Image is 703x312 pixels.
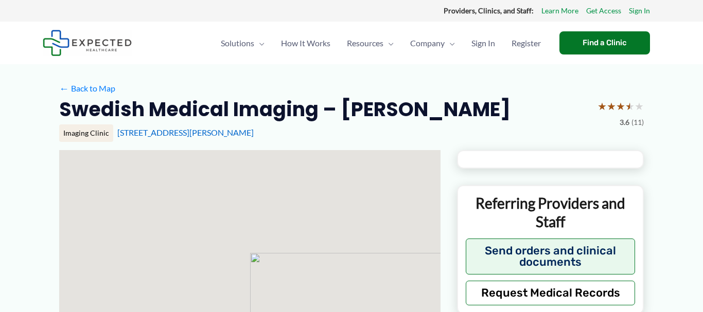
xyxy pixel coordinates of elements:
h2: Swedish Medical Imaging – [PERSON_NAME] [59,97,511,122]
a: SolutionsMenu Toggle [213,25,273,61]
span: Resources [347,25,383,61]
img: Expected Healthcare Logo - side, dark font, small [43,30,132,56]
p: Referring Providers and Staff [466,194,635,231]
span: ★ [597,97,607,116]
button: Request Medical Records [466,281,635,305]
span: ★ [607,97,616,116]
span: Menu Toggle [254,25,265,61]
span: ★ [635,97,644,116]
a: Sign In [463,25,503,61]
span: ★ [625,97,635,116]
span: Solutions [221,25,254,61]
span: Menu Toggle [383,25,394,61]
a: Find a Clinic [559,31,650,54]
button: Send orders and clinical documents [466,238,635,274]
span: How It Works [281,25,330,61]
span: ★ [616,97,625,116]
a: Sign In [629,4,650,17]
span: (11) [631,116,644,129]
a: Get Access [586,4,621,17]
strong: Providers, Clinics, and Staff: [444,6,534,15]
a: Learn More [541,4,578,17]
span: Register [512,25,541,61]
span: Menu Toggle [445,25,455,61]
a: [STREET_ADDRESS][PERSON_NAME] [117,127,254,137]
span: Company [410,25,445,61]
nav: Primary Site Navigation [213,25,549,61]
a: How It Works [273,25,339,61]
span: Sign In [471,25,495,61]
a: ResourcesMenu Toggle [339,25,402,61]
a: CompanyMenu Toggle [402,25,463,61]
span: ← [59,83,69,93]
a: Register [503,25,549,61]
a: ←Back to Map [59,81,115,96]
div: Imaging Clinic [59,124,113,142]
span: 3.6 [620,116,629,129]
